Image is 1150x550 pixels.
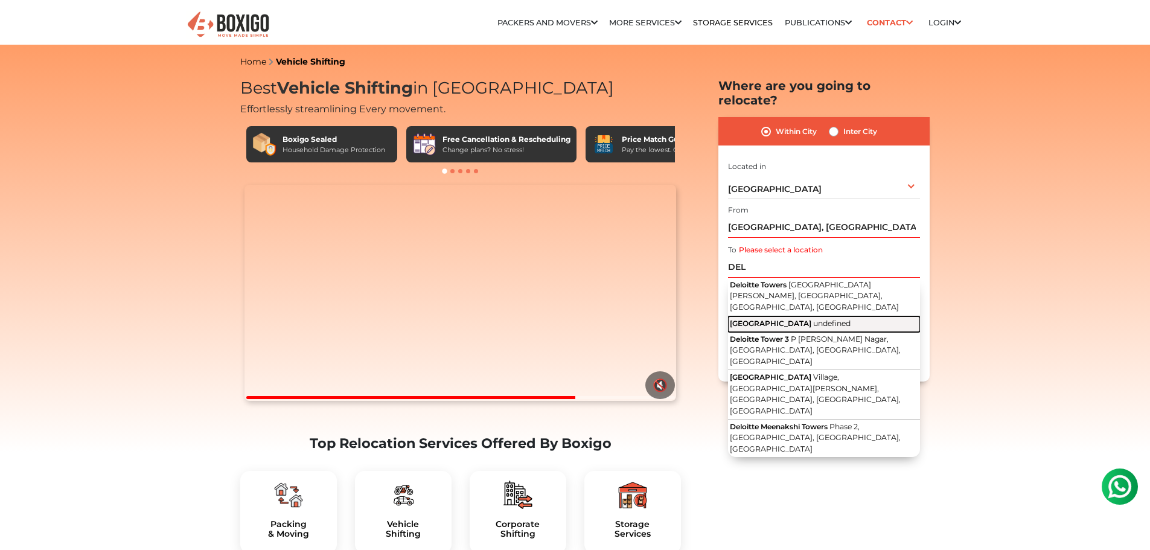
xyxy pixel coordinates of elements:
[728,316,920,332] button: [GEOGRAPHIC_DATA] undefined
[928,18,961,27] a: Login
[594,519,671,540] a: StorageServices
[622,134,714,145] div: Price Match Guarantee
[244,185,676,401] video: Your browser does not support the video tag.
[728,184,822,194] span: [GEOGRAPHIC_DATA]
[594,519,671,540] h5: Storage Services
[730,334,901,366] span: P [PERSON_NAME] Nagar, [GEOGRAPHIC_DATA], [GEOGRAPHIC_DATA], [GEOGRAPHIC_DATA]
[728,257,920,278] input: Select Building or Nearest Landmark
[728,332,920,370] button: Deloitte Tower 3 P [PERSON_NAME] Nagar, [GEOGRAPHIC_DATA], [GEOGRAPHIC_DATA], [GEOGRAPHIC_DATA]
[274,481,303,510] img: boxigo_packers_and_movers_plan
[497,18,598,27] a: Packers and Movers
[622,145,714,155] div: Pay the lowest. Guaranteed!
[730,422,901,453] span: Phase 2, [GEOGRAPHIC_DATA], [GEOGRAPHIC_DATA], [GEOGRAPHIC_DATA]
[730,280,787,289] span: Deloitte Towers
[843,124,877,139] label: Inter City
[412,132,436,156] img: Free Cancellation & Rescheduling
[240,56,266,67] a: Home
[442,134,570,145] div: Free Cancellation & Rescheduling
[728,161,766,172] label: Located in
[365,519,442,540] a: VehicleShifting
[730,373,811,382] span: [GEOGRAPHIC_DATA]
[618,481,647,510] img: boxigo_packers_and_movers_plan
[283,145,385,155] div: Household Damage Protection
[479,519,557,540] h5: Corporate Shifting
[730,422,828,431] span: Deloitte Meenakshi Towers
[283,134,385,145] div: Boxigo Sealed
[863,13,917,32] a: Contact
[776,124,817,139] label: Within City
[240,78,681,98] h1: Best in [GEOGRAPHIC_DATA]
[240,103,446,115] span: Effortlessly streamlining Every movement.
[609,18,682,27] a: More services
[503,481,532,510] img: boxigo_packers_and_movers_plan
[250,519,327,540] h5: Packing & Moving
[277,78,413,98] span: Vehicle Shifting
[730,373,901,415] span: Village, [GEOGRAPHIC_DATA][PERSON_NAME], [GEOGRAPHIC_DATA], [GEOGRAPHIC_DATA], [GEOGRAPHIC_DATA]
[389,481,418,510] img: boxigo_packers_and_movers_plan
[728,245,736,255] label: To
[252,132,276,156] img: Boxigo Sealed
[186,10,270,40] img: Boxigo
[728,370,920,420] button: [GEOGRAPHIC_DATA] Village, [GEOGRAPHIC_DATA][PERSON_NAME], [GEOGRAPHIC_DATA], [GEOGRAPHIC_DATA], ...
[250,519,327,540] a: Packing& Moving
[645,371,675,399] button: 🔇
[12,12,36,36] img: whatsapp-icon.svg
[693,18,773,27] a: Storage Services
[728,420,920,457] button: Deloitte Meenakshi Towers Phase 2, [GEOGRAPHIC_DATA], [GEOGRAPHIC_DATA], [GEOGRAPHIC_DATA]
[728,217,920,238] input: Select Building or Nearest Landmark
[442,145,570,155] div: Change plans? No stress!
[730,334,789,344] span: Deloitte Tower 3
[730,280,899,312] span: [GEOGRAPHIC_DATA][PERSON_NAME], [GEOGRAPHIC_DATA], [GEOGRAPHIC_DATA], [GEOGRAPHIC_DATA]
[365,519,442,540] h5: Vehicle Shifting
[240,435,681,452] h2: Top Relocation Services Offered By Boxigo
[592,132,616,156] img: Price Match Guarantee
[276,56,345,67] a: Vehicle Shifting
[479,519,557,540] a: CorporateShifting
[739,245,823,255] label: Please select a location
[728,205,749,216] label: From
[728,278,920,316] button: Deloitte Towers [GEOGRAPHIC_DATA][PERSON_NAME], [GEOGRAPHIC_DATA], [GEOGRAPHIC_DATA], [GEOGRAPHIC...
[813,319,851,328] span: undefined
[785,18,852,27] a: Publications
[718,78,930,107] h2: Where are you going to relocate?
[730,319,811,328] span: [GEOGRAPHIC_DATA]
